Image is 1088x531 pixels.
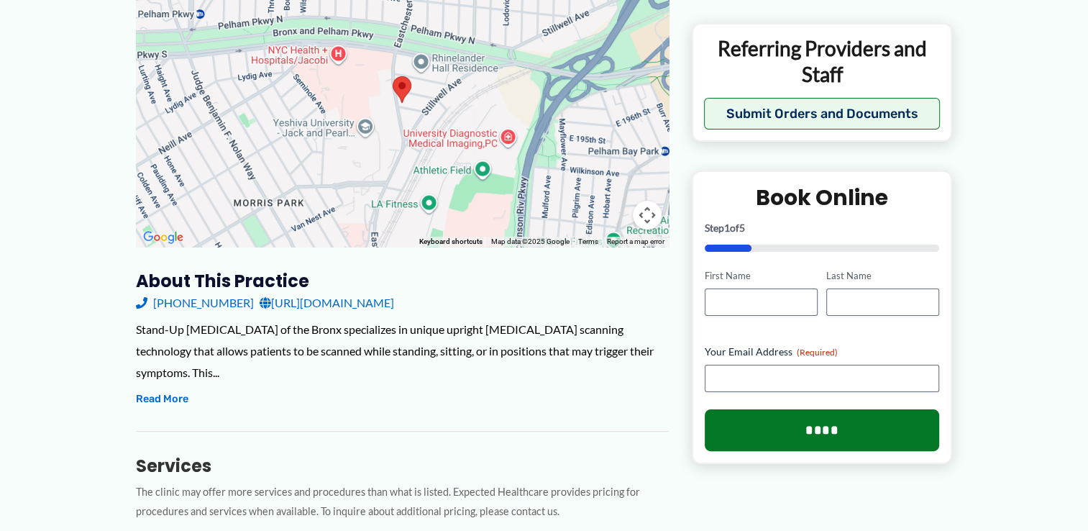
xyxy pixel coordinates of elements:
[136,319,669,383] div: Stand-Up [MEDICAL_DATA] of the Bronx specializes in unique upright [MEDICAL_DATA] scanning techno...
[704,99,941,130] button: Submit Orders and Documents
[136,292,254,314] a: [PHONE_NUMBER]
[826,270,939,283] label: Last Name
[136,455,669,477] h3: Services
[705,224,940,234] p: Step of
[136,391,188,408] button: Read More
[140,228,187,247] img: Google
[607,237,664,245] a: Report a map error
[739,222,745,235] span: 5
[578,237,598,245] a: Terms (opens in new tab)
[491,237,570,245] span: Map data ©2025 Google
[705,270,818,283] label: First Name
[705,345,940,359] label: Your Email Address
[419,237,483,247] button: Keyboard shortcuts
[633,201,662,230] button: Map camera controls
[140,228,187,247] a: Open this area in Google Maps (opens a new window)
[136,483,669,522] p: The clinic may offer more services and procedures than what is listed. Expected Healthcare provid...
[704,35,941,88] p: Referring Providers and Staff
[724,222,730,235] span: 1
[260,292,394,314] a: [URL][DOMAIN_NAME]
[797,347,838,358] span: (Required)
[705,184,940,212] h2: Book Online
[136,270,669,292] h3: About this practice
